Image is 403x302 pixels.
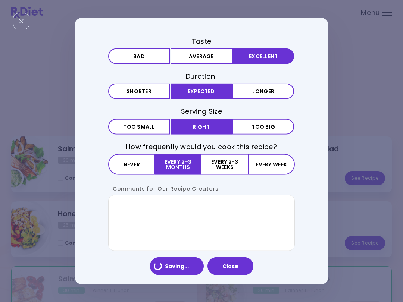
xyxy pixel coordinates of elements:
[150,257,204,275] button: Saving...
[232,84,294,99] button: Longer
[13,13,29,29] div: Close
[171,48,232,64] button: Average
[165,263,189,269] span: Saving ...
[171,119,232,134] button: Right
[108,119,170,134] button: Too small
[207,257,253,275] button: Close
[171,84,232,99] button: Expected
[108,154,155,174] button: Never
[108,48,170,64] button: Bad
[108,107,295,116] h3: Serving Size
[232,48,294,64] button: Excellent
[201,154,248,174] button: Every 2-3 weeks
[232,119,294,134] button: Too big
[155,154,201,174] button: Every 2-3 months
[108,142,295,151] h3: How frequently would you cook this recipe?
[252,124,275,129] span: Too big
[108,37,295,46] h3: Taste
[108,185,219,192] label: Comments for Our Recipe Creators
[123,124,155,129] span: Too small
[108,84,170,99] button: Shorter
[248,154,295,174] button: Every week
[108,72,295,81] h3: Duration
